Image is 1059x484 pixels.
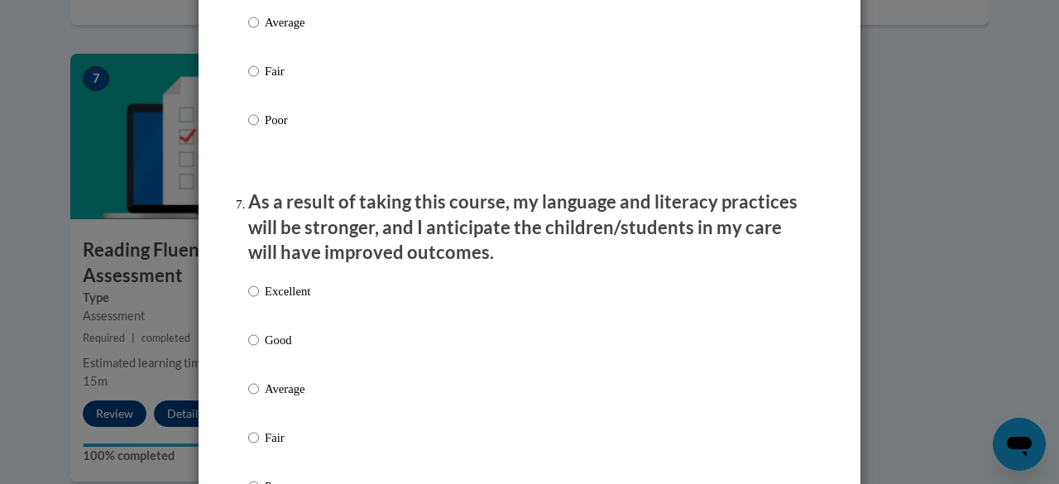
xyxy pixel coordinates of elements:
[265,331,310,349] p: Good
[248,380,259,398] input: Average
[248,189,811,266] p: As a result of taking this course, my language and literacy practices will be stronger, and I ant...
[248,331,259,349] input: Good
[248,282,259,300] input: Excellent
[248,62,259,80] input: Fair
[265,111,310,129] p: Poor
[265,429,310,447] p: Fair
[248,429,259,447] input: Fair
[265,13,310,31] p: Average
[248,13,259,31] input: Average
[265,62,310,80] p: Fair
[265,380,310,398] p: Average
[248,111,259,129] input: Poor
[265,282,310,300] p: Excellent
